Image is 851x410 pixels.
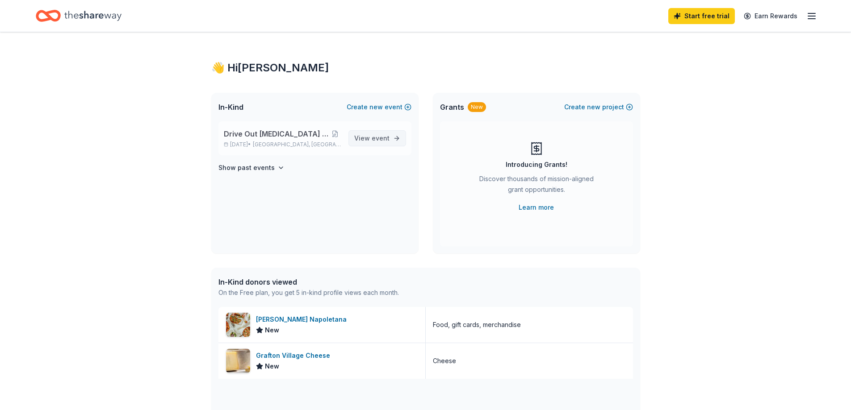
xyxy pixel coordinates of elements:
[433,319,521,330] div: Food, gift cards, merchandise
[738,8,803,24] a: Earn Rewards
[256,350,334,361] div: Grafton Village Cheese
[468,102,486,112] div: New
[564,102,633,112] button: Createnewproject
[218,162,285,173] button: Show past events
[369,102,383,112] span: new
[668,8,735,24] a: Start free trial
[36,5,122,26] a: Home
[372,134,390,142] span: event
[218,287,399,298] div: On the Free plan, you get 5 in-kind profile views each month.
[226,313,250,337] img: Image for Frank Pepe Pizzeria Napoletana
[256,314,350,325] div: [PERSON_NAME] Napoletana
[347,102,411,112] button: Createnewevent
[224,128,329,139] span: Drive Out [MEDICAL_DATA] Golf Tournament
[587,102,600,112] span: new
[226,349,250,373] img: Image for Grafton Village Cheese
[354,133,390,144] span: View
[506,159,567,170] div: Introducing Grants!
[218,162,275,173] h4: Show past events
[224,141,341,148] p: [DATE] •
[519,202,554,213] a: Learn more
[265,361,279,372] span: New
[211,61,640,75] div: 👋 Hi [PERSON_NAME]
[218,102,243,112] span: In-Kind
[253,141,341,148] span: [GEOGRAPHIC_DATA], [GEOGRAPHIC_DATA]
[433,356,456,366] div: Cheese
[218,277,399,287] div: In-Kind donors viewed
[440,102,464,112] span: Grants
[265,325,279,335] span: New
[476,174,597,199] div: Discover thousands of mission-aligned grant opportunities.
[348,130,406,146] a: View event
